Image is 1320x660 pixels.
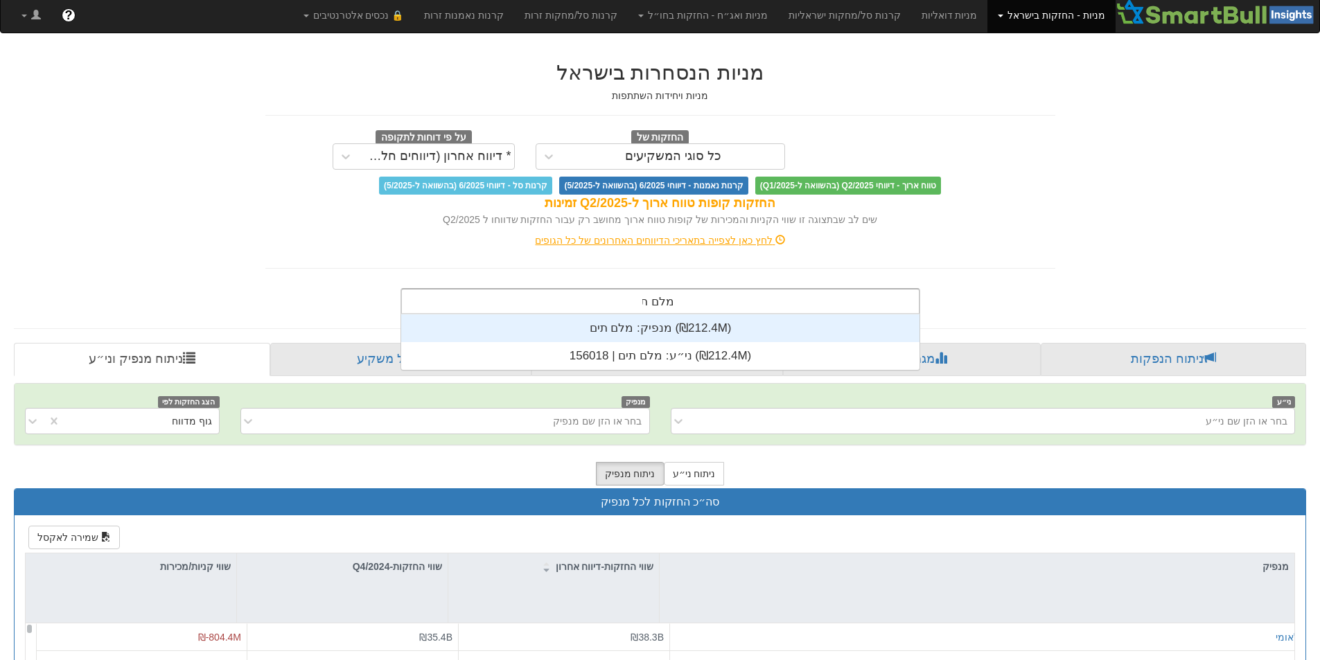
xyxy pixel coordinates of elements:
h3: סה״כ החזקות לכל מנפיק [25,496,1295,508]
div: מנפיק [660,553,1294,580]
div: כל סוגי המשקיעים [625,150,721,163]
span: מנפיק [622,396,650,408]
button: ניתוח ני״ע [664,462,725,485]
div: מנפיק: ‏מלם תים ‎(₪212.4M)‎ [401,314,919,342]
span: ₪-804.4M [198,632,241,643]
div: לחץ כאן לצפייה בתאריכי הדיווחים האחרונים של כל הגופים [255,233,1066,247]
div: grid [401,314,919,370]
a: ניתוח מנפיק וני״ע [14,343,270,376]
a: ניתוח הנפקות [1041,343,1306,376]
span: קרנות נאמנות - דיווחי 6/2025 (בהשוואה ל-5/2025) [559,177,748,195]
span: קרנות סל - דיווחי 6/2025 (בהשוואה ל-5/2025) [379,177,552,195]
button: לאומי [1276,630,1299,644]
span: ₪38.3B [631,632,664,643]
span: החזקות של [631,130,689,145]
div: שווי החזקות-דיווח אחרון [448,553,659,580]
h2: מניות הנסחרות בישראל [265,61,1055,84]
span: על פי דוחות לתקופה [376,130,472,145]
span: ני״ע [1272,396,1295,408]
span: ₪35.4B [419,632,452,643]
h5: מניות ויחידות השתתפות [265,91,1055,101]
div: בחר או הזן שם ני״ע [1206,414,1287,428]
button: ניתוח מנפיק [596,462,665,485]
div: שווי קניות/מכירות [26,553,236,580]
div: שים לב שבתצוגה זו שווי הקניות והמכירות של קופות טווח ארוך מחושב רק עבור החזקות שדווחו ל Q2/2025 [265,213,1055,226]
div: בחר או הזן שם מנפיק [553,414,642,428]
div: שווי החזקות-Q4/2024 [237,553,448,580]
div: * דיווח אחרון (דיווחים חלקיים) [362,150,511,163]
button: שמירה לאקסל [28,526,120,549]
div: ני״ע: ‏מלם תים | 156018 ‎(₪212.4M)‎ [401,342,919,370]
div: החזקות קופות טווח ארוך ל-Q2/2025 זמינות [265,195,1055,213]
span: טווח ארוך - דיווחי Q2/2025 (בהשוואה ל-Q1/2025) [755,177,941,195]
div: גוף מדווח [172,414,212,428]
a: פרופיל משקיע [270,343,531,376]
span: ? [64,8,72,22]
span: הצג החזקות לפי [158,396,219,408]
